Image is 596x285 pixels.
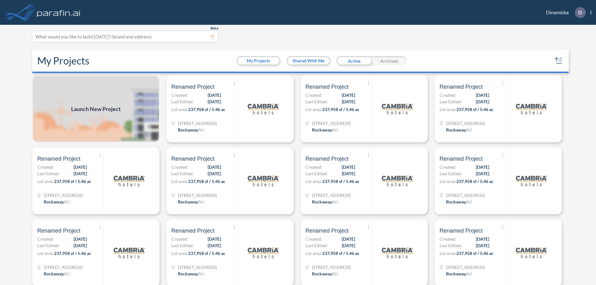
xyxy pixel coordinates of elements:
span: Last Edited: [37,242,60,249]
div: Rockaway, NJ [44,198,70,205]
span: 321 Mt Hope Ave [312,264,351,270]
span: Renamed Project [171,227,214,234]
span: 237,958 sf / 5.46 ac [188,179,225,184]
span: [DATE] [74,164,87,170]
span: Last Edited: [440,242,462,249]
img: add [32,75,160,142]
span: [DATE] [342,98,355,105]
span: Lot area: [440,107,456,112]
span: 237,958 sf / 5.46 ac [456,251,494,256]
span: Created: [440,236,456,242]
span: [DATE] [342,242,355,249]
span: Last Edited: [440,170,462,177]
span: 237,958 sf / 5.46 ac [188,107,225,112]
span: Lot area: [171,179,188,184]
span: 321 Mt Hope Ave [178,192,217,198]
span: 237,958 sf / 5.46 ac [54,179,91,184]
img: logo [248,165,279,196]
span: [DATE] [208,242,221,249]
span: 321 Mt Hope Ave [44,192,83,198]
span: Lot area: [305,107,322,112]
span: [DATE] [476,92,489,98]
span: [DATE] [74,170,87,177]
span: Renamed Project [37,155,80,163]
button: sort [554,56,564,66]
span: [DATE] [208,92,221,98]
span: Created: [305,92,322,98]
img: logo [382,93,413,124]
span: 321 Mt Hope Ave [446,120,485,127]
img: logo [114,237,145,268]
span: Rockaway , [446,199,467,204]
span: NJ [332,271,338,276]
img: logo [382,237,413,268]
span: [DATE] [208,170,221,177]
span: Lot area: [440,179,456,184]
div: Rockaway, NJ [44,270,70,277]
img: logo [114,165,145,196]
span: Rockaway , [446,127,467,132]
span: Renamed Project [440,83,483,91]
span: [DATE] [342,170,355,177]
span: [DATE] [74,236,87,242]
span: Rockaway , [312,127,332,132]
span: Created: [171,164,188,170]
span: Rockaway , [178,271,198,276]
span: Rockaway , [44,271,64,276]
span: [DATE] [476,98,489,105]
span: Last Edited: [305,98,328,105]
span: NJ [64,271,70,276]
img: logo [248,237,279,268]
span: 237,958 sf / 5.46 ac [322,107,359,112]
span: 237,958 sf / 5.46 ac [322,179,359,184]
img: logo [516,165,547,196]
span: Created: [171,92,188,98]
span: [DATE] [208,98,221,105]
span: 237,958 sf / 5.46 ac [456,107,494,112]
span: Rockaway , [312,199,332,204]
span: [DATE] [476,164,489,170]
span: Rockaway , [44,199,64,204]
span: Last Edited: [37,170,60,177]
span: Beta [210,26,218,31]
span: [DATE] [208,164,221,170]
span: [DATE] [476,170,489,177]
span: [DATE] [342,92,355,98]
span: 237,958 sf / 5.46 ac [322,251,359,256]
span: Renamed Project [37,227,80,234]
span: Renamed Project [305,83,349,91]
span: NJ [332,199,338,204]
span: Created: [440,92,456,98]
span: Last Edited: [171,98,194,105]
div: Rockaway, NJ [446,127,472,133]
span: Last Edited: [171,170,194,177]
div: Rockaway, NJ [312,127,338,133]
span: Lot area: [37,179,54,184]
span: Renamed Project [440,227,483,234]
span: 237,958 sf / 5.46 ac [54,251,91,256]
img: logo [516,93,547,124]
span: Renamed Project [305,155,349,163]
a: Launch New Project [32,75,160,142]
span: Lot area: [171,107,188,112]
span: Lot area: [37,251,54,256]
span: [DATE] [342,164,355,170]
span: Created: [37,164,54,170]
span: Launch New Project [71,105,121,113]
img: logo [382,165,413,196]
span: 321 Mt Hope Ave [178,120,217,127]
span: NJ [332,127,338,132]
span: Created: [440,164,456,170]
span: Rockaway , [446,271,467,276]
span: 321 Mt Hope Ave [446,264,485,270]
span: Lot area: [305,251,322,256]
div: Rockaway, NJ [312,198,338,205]
span: Lot area: [440,251,456,256]
p: D [578,10,582,15]
div: Rockaway, NJ [178,127,204,133]
span: [DATE] [476,236,489,242]
span: Created: [37,236,54,242]
button: Shared With Me [287,57,329,65]
div: Rockaway, NJ [312,270,338,277]
span: 321 Mt Hope Ave [44,264,83,270]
